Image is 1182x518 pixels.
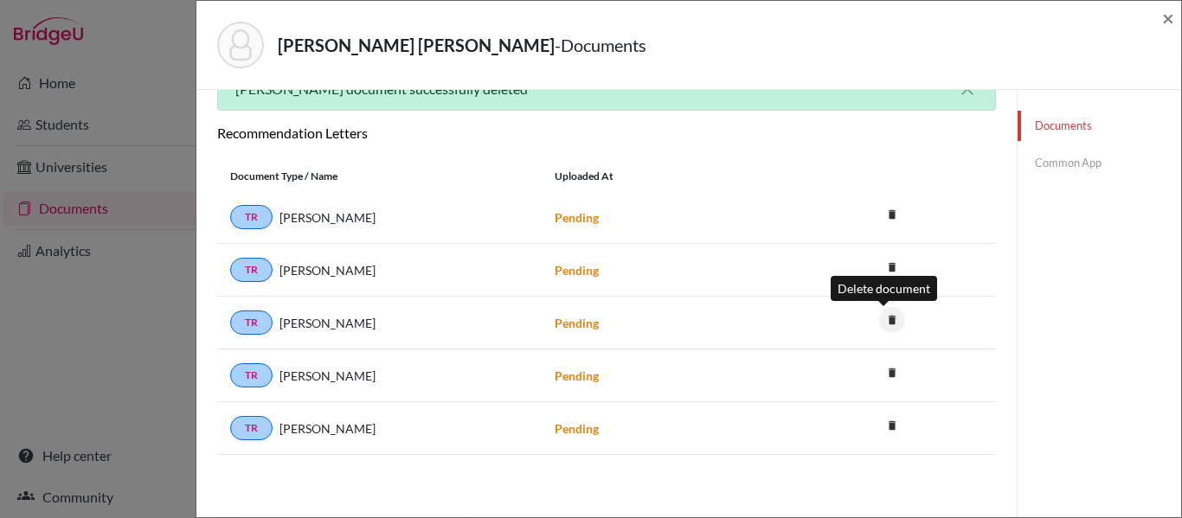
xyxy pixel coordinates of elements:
[879,362,905,386] a: delete
[230,205,273,229] a: TR
[230,416,273,440] a: TR
[279,314,376,332] span: [PERSON_NAME]
[879,310,905,333] a: delete
[542,169,801,184] div: Uploaded at
[217,169,542,184] div: Document Type / Name
[879,257,905,280] a: delete
[555,35,646,55] span: - Documents
[879,307,905,333] i: delete
[278,35,555,55] strong: [PERSON_NAME] [PERSON_NAME]
[555,210,599,225] strong: Pending
[1162,5,1174,30] span: ×
[217,125,996,141] h6: Recommendation Letters
[555,368,599,383] strong: Pending
[555,263,599,278] strong: Pending
[1162,8,1174,29] button: Close
[279,367,376,385] span: [PERSON_NAME]
[879,415,905,438] a: delete
[1018,148,1181,178] a: Common App
[879,254,905,280] i: delete
[555,316,599,330] strong: Pending
[279,208,376,227] span: [PERSON_NAME]
[555,421,599,436] strong: Pending
[1018,111,1181,141] a: Documents
[879,201,905,227] i: delete
[230,310,273,335] a: TR
[279,261,376,279] span: [PERSON_NAME]
[230,363,273,387] a: TR
[879,360,905,386] i: delete
[831,276,937,301] div: Delete document
[279,419,376,438] span: [PERSON_NAME]
[879,412,905,438] i: delete
[879,204,905,227] a: delete
[230,258,273,282] a: TR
